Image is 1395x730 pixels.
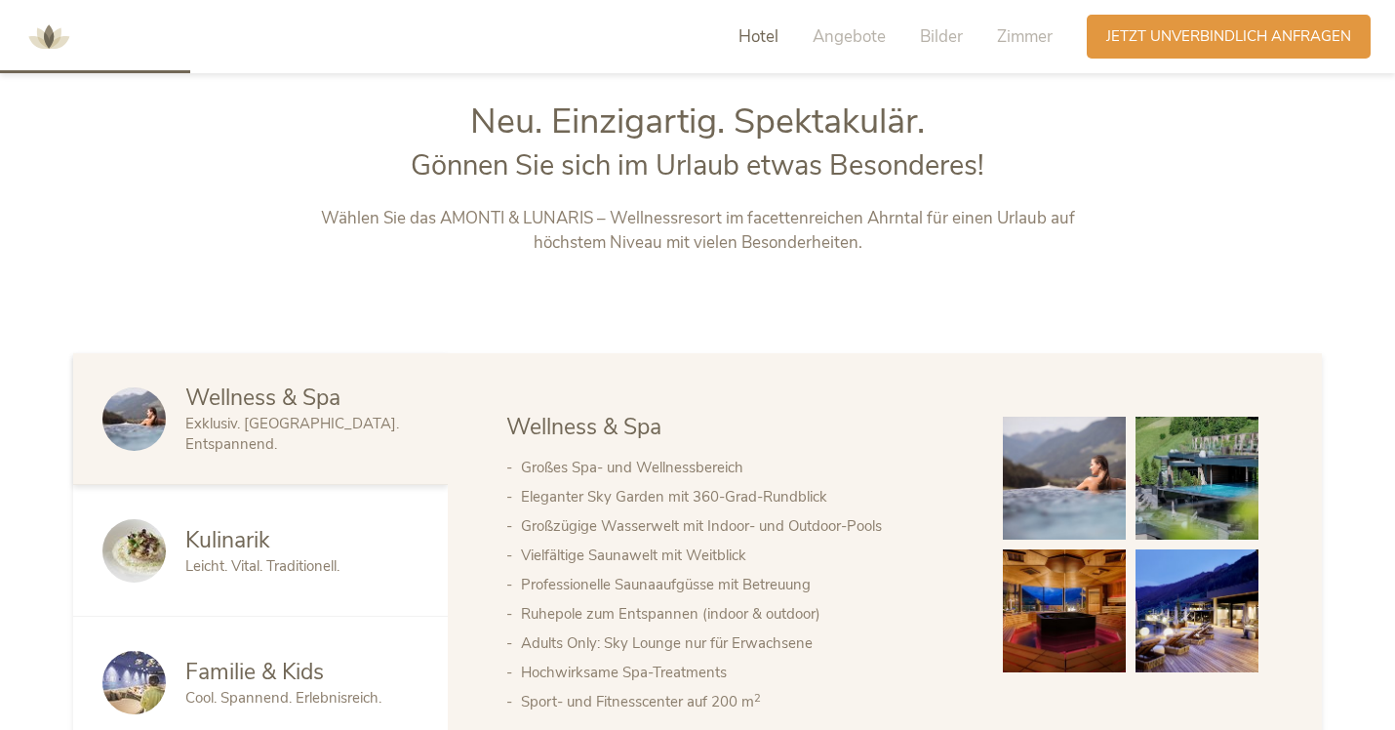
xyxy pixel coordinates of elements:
[20,29,78,43] a: AMONTI & LUNARIS Wellnessresort
[506,412,661,442] span: Wellness & Spa
[521,511,964,541] li: Großzügige Wasserwelt mit Indoor- und Outdoor-Pools
[1106,26,1351,47] span: Jetzt unverbindlich anfragen
[521,658,964,687] li: Hochwirksame Spa-Treatments
[185,525,270,555] span: Kulinarik
[291,206,1105,256] p: Wählen Sie das AMONTI & LUNARIS – Wellnessresort im facettenreichen Ahrntal für einen Urlaub auf ...
[521,453,964,482] li: Großes Spa- und Wellnessbereich
[738,25,778,48] span: Hotel
[521,599,964,629] li: Ruhepole zum Entspannen (indoor & outdoor)
[521,482,964,511] li: Eleganter Sky Garden mit 360-Grad-Rundblick
[521,541,964,570] li: Vielfältige Saunawelt mit Weitblick
[185,414,399,454] span: Exklusiv. [GEOGRAPHIC_DATA]. Entspannend.
[521,570,964,599] li: Professionelle Saunaaufgüsse mit Betreuung
[185,383,340,413] span: Wellness & Spa
[20,8,78,66] img: AMONTI & LUNARIS Wellnessresort
[185,657,324,687] span: Familie & Kids
[521,687,964,716] li: Sport- und Fitnesscenter auf 200 m
[185,688,381,708] span: Cool. Spannend. Erlebnisreich.
[411,146,984,184] span: Gönnen Sie sich im Urlaub etwas Besonderes!
[997,25,1053,48] span: Zimmer
[521,629,964,658] li: Adults Only: Sky Lounge nur für Erwachsene
[754,691,761,706] sup: 2
[470,98,925,145] span: Neu. Einzigartig. Spektakulär.
[813,25,886,48] span: Angebote
[920,25,963,48] span: Bilder
[185,556,339,576] span: Leicht. Vital. Traditionell.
